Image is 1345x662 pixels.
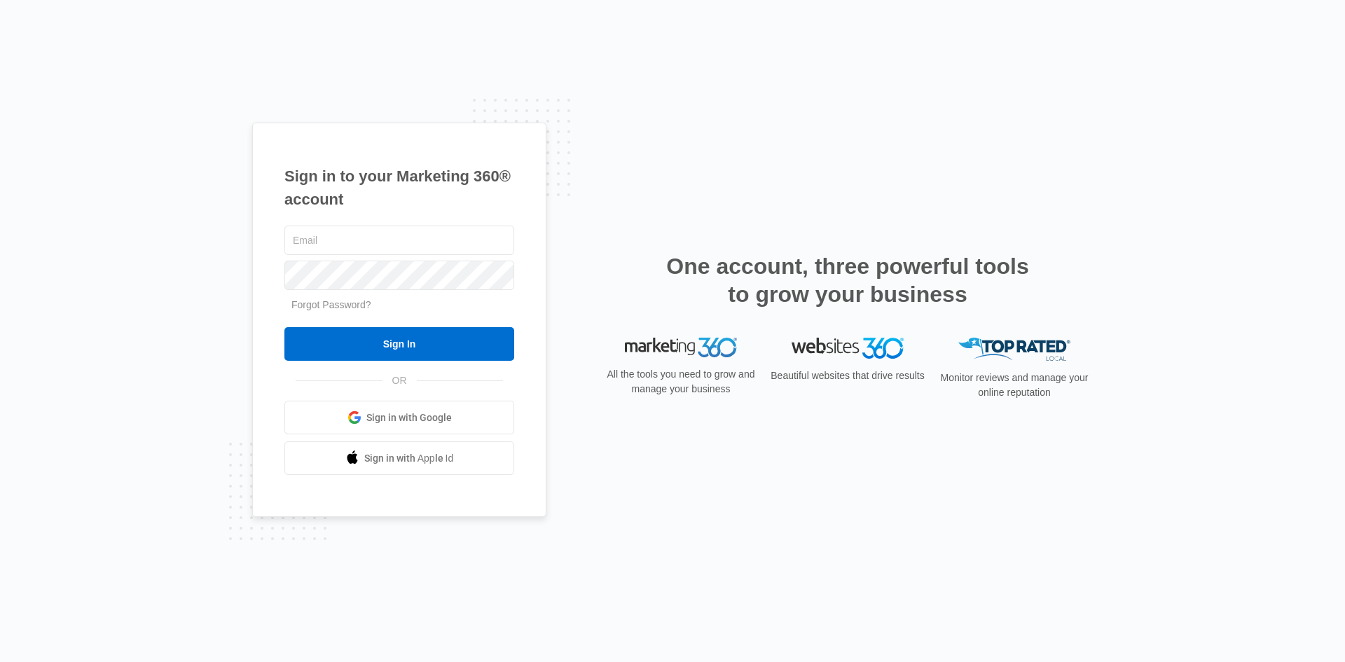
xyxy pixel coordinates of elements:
[284,226,514,255] input: Email
[284,401,514,434] a: Sign in with Google
[382,373,417,388] span: OR
[602,367,759,396] p: All the tools you need to grow and manage your business
[364,451,454,466] span: Sign in with Apple Id
[662,252,1033,308] h2: One account, three powerful tools to grow your business
[284,327,514,361] input: Sign In
[958,338,1070,361] img: Top Rated Local
[769,368,926,383] p: Beautiful websites that drive results
[284,441,514,475] a: Sign in with Apple Id
[625,338,737,357] img: Marketing 360
[366,411,452,425] span: Sign in with Google
[291,299,371,310] a: Forgot Password?
[936,371,1093,400] p: Monitor reviews and manage your online reputation
[284,165,514,211] h1: Sign in to your Marketing 360® account
[792,338,904,358] img: Websites 360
